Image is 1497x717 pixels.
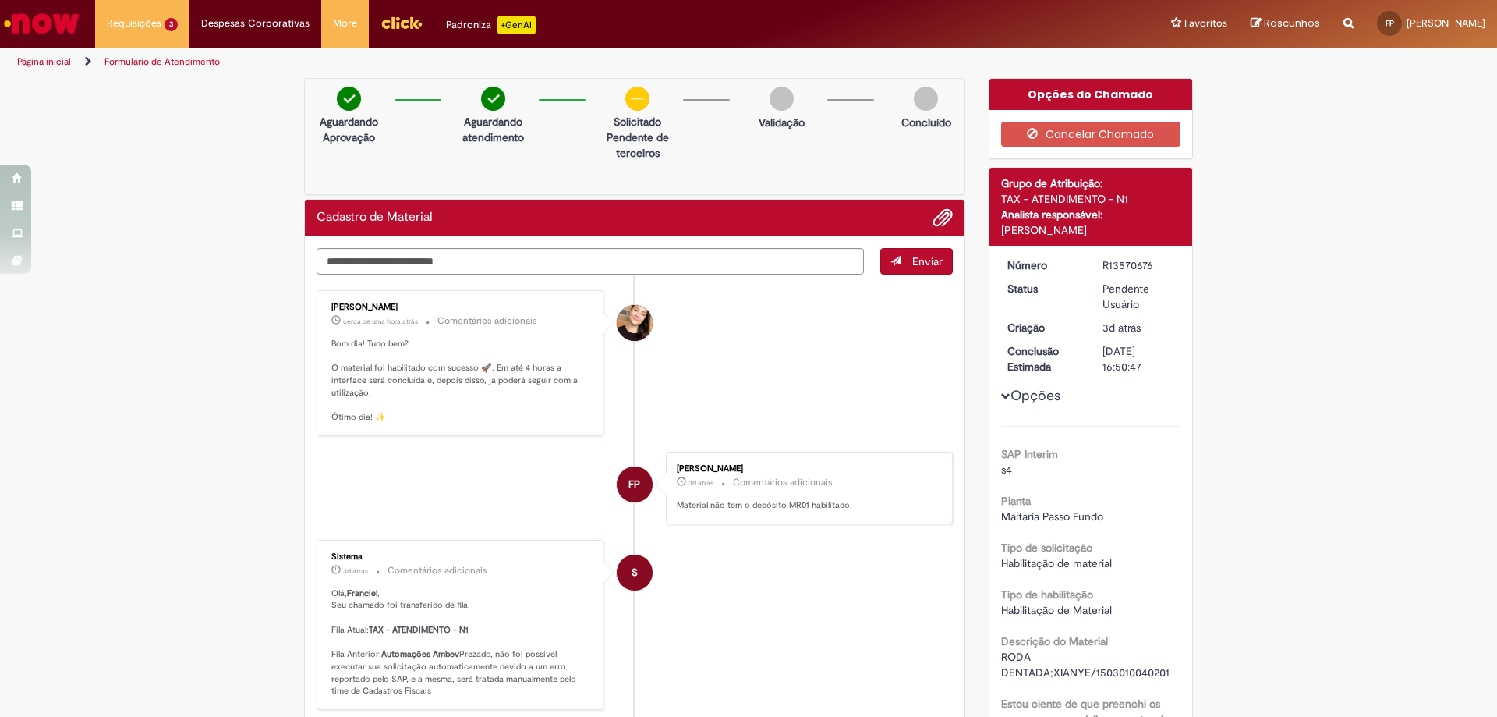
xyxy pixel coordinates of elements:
[996,281,1092,296] dt: Status
[388,564,487,577] small: Comentários adicionais
[1001,556,1112,570] span: Habilitação de material
[343,317,418,326] span: cerca de uma hora atrás
[600,130,675,161] p: Pendente de terceiros
[1001,541,1092,555] b: Tipo de solicitação
[317,211,433,225] h2: Cadastro de Material Histórico de tíquete
[1001,587,1093,602] b: Tipo de habilitação
[317,248,864,275] textarea: Digite sua mensagem aqui...
[455,114,531,145] p: Aguardando atendimento
[381,648,459,660] b: Automações Ambev
[12,48,986,76] ul: Trilhas de página
[343,566,368,576] span: 3d atrás
[688,478,713,488] span: 3d atrás
[1001,634,1108,648] b: Descrição do Material
[1001,650,1170,680] span: RODA DENTADA;XIANYE/1503010040201
[1407,16,1485,30] span: [PERSON_NAME]
[901,115,951,130] p: Concluído
[369,624,469,636] b: TAX - ATENDIMENTO - N1
[1001,509,1103,524] span: Maltaria Passo Fundo
[331,303,591,312] div: [PERSON_NAME]
[17,55,71,68] a: Página inicial
[343,317,418,326] time: 29/09/2025 09:52:39
[1001,463,1012,477] span: s4
[437,314,537,328] small: Comentários adicionais
[677,499,936,512] p: Material não tem o depósito MR01 habilitado.
[1001,494,1031,508] b: Planta
[1102,281,1175,312] div: Pendente Usuário
[1251,16,1320,31] a: Rascunhos
[1102,343,1175,374] div: [DATE] 16:50:47
[996,320,1092,335] dt: Criação
[759,115,805,130] p: Validação
[1264,16,1320,30] span: Rascunhos
[446,16,536,34] div: Padroniza
[617,467,653,502] div: Franciel Perin
[1001,122,1181,147] button: Cancelar Chamado
[347,587,377,599] b: Franciel
[733,476,833,489] small: Comentários adicionais
[337,87,361,111] img: check-circle-green.png
[1001,207,1181,222] div: Analista responsável:
[107,16,161,31] span: Requisições
[1001,447,1058,461] b: SAP Interim
[933,208,953,228] button: Adicionar anexos
[311,114,387,145] p: Aguardando Aprovação
[497,16,536,34] p: +GenAi
[2,8,82,39] img: ServiceNow
[912,254,943,268] span: Enviar
[331,587,591,697] p: Olá, , Seu chamado foi transferido de fila. Fila Atual: Fila Anterior: Prezado, não foi possível ...
[880,248,953,275] button: Enviar
[201,16,310,31] span: Despesas Corporativas
[1102,320,1175,335] div: 26/09/2025 13:50:39
[1386,18,1394,28] span: FP
[1001,222,1181,238] div: [PERSON_NAME]
[1001,603,1112,617] span: Habilitação de Material
[617,305,653,341] div: undefined Online
[1001,191,1181,207] div: TAX - ATENDIMENTO - N1
[617,555,653,591] div: System
[1001,176,1181,191] div: Grupo de Atribuição:
[165,18,178,31] span: 3
[1102,321,1141,335] span: 3d atrás
[333,16,357,31] span: More
[600,114,675,130] p: Solicitado
[628,466,640,503] span: FP
[677,464,936,474] div: [PERSON_NAME]
[331,552,591,562] div: Sistema
[1102,321,1141,335] time: 26/09/2025 13:50:39
[688,478,713,488] time: 26/09/2025 13:52:57
[331,338,591,424] p: Bom dia! Tudo bem? O material foi habilitado com sucesso 🚀. Em até 4 horas a interface será concl...
[770,87,794,111] img: img-circle-grey.png
[625,87,649,111] img: circle-minus.png
[632,554,638,591] span: S
[380,11,423,34] img: click_logo_yellow_360x200.png
[481,87,505,111] img: check-circle-green.png
[989,79,1193,110] div: Opções do Chamado
[996,343,1092,374] dt: Conclusão Estimada
[1184,16,1227,31] span: Favoritos
[104,55,220,68] a: Formulário de Atendimento
[343,566,368,576] time: 26/09/2025 13:50:53
[996,257,1092,273] dt: Número
[914,87,938,111] img: img-circle-grey.png
[1102,257,1175,273] div: R13570676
